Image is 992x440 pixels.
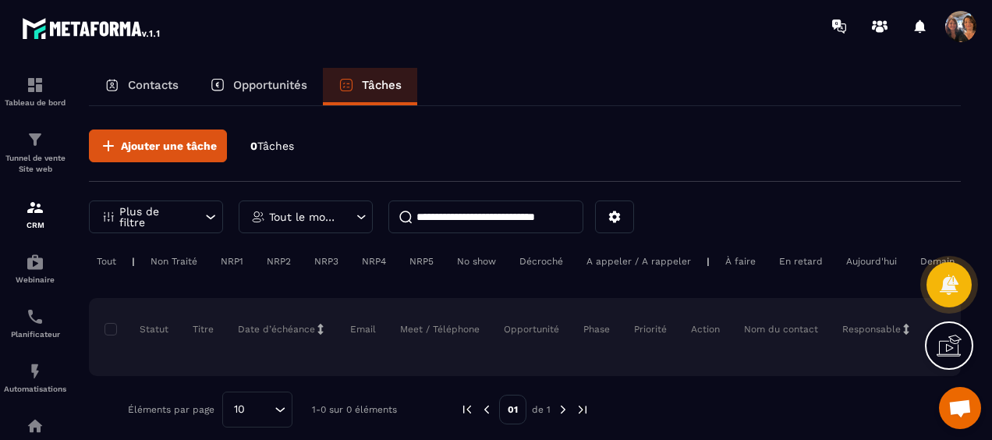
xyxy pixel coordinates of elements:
input: Search for option [250,401,271,418]
div: À faire [717,252,763,271]
img: next [576,403,590,417]
p: Webinaire [4,275,66,284]
img: prev [480,403,494,417]
span: 10 [229,401,250,418]
img: formation [26,76,44,94]
p: Action [691,323,720,335]
div: No show [449,252,504,271]
p: 1-0 sur 0 éléments [312,404,397,415]
p: CRM [4,221,66,229]
div: NRP4 [354,252,394,271]
div: NRP2 [259,252,299,271]
p: Opportunités [233,78,307,92]
p: 0 [250,139,294,154]
div: Demain [912,252,962,271]
img: logo [22,14,162,42]
p: Tâches [362,78,402,92]
div: Décroché [512,252,571,271]
div: A appeler / A rappeler [579,252,699,271]
a: formationformationCRM [4,186,66,241]
img: formation [26,198,44,217]
p: Meet / Téléphone [400,323,480,335]
div: Ouvrir le chat [939,387,981,429]
div: NRP5 [402,252,441,271]
p: Tunnel de vente Site web [4,153,66,175]
p: Date d’échéance [238,323,315,335]
p: Statut [108,323,168,335]
a: schedulerschedulerPlanificateur [4,296,66,350]
button: Ajouter une tâche [89,130,227,162]
p: Nom du contact [744,323,818,335]
p: Phase [583,323,610,335]
p: de 1 [532,403,551,416]
p: | [707,256,710,267]
img: formation [26,130,44,149]
p: Tableau de bord [4,98,66,107]
div: Tout [89,252,124,271]
div: NRP3 [306,252,346,271]
img: next [556,403,570,417]
p: Responsable [842,323,901,335]
p: Planificateur [4,330,66,339]
p: Opportunité [504,323,559,335]
div: Aujourd'hui [838,252,905,271]
div: NRP1 [213,252,251,271]
img: automations [26,253,44,271]
p: Éléments par page [128,404,214,415]
a: automationsautomationsWebinaire [4,241,66,296]
a: Tâches [323,68,417,105]
a: formationformationTunnel de vente Site web [4,119,66,186]
img: automations [26,362,44,381]
img: automations [26,417,44,435]
p: Plus de filtre [119,206,188,228]
a: automationsautomationsAutomatisations [4,350,66,405]
p: | [132,256,135,267]
p: Email [350,323,376,335]
span: Tâches [257,140,294,152]
a: formationformationTableau de bord [4,64,66,119]
a: Contacts [89,68,194,105]
img: prev [460,403,474,417]
p: Titre [193,323,214,335]
div: En retard [771,252,831,271]
p: Tout le monde [269,211,338,222]
a: Opportunités [194,68,323,105]
p: 01 [499,395,526,424]
div: Search for option [222,392,292,428]
p: Automatisations [4,385,66,393]
span: Ajouter une tâche [121,138,217,154]
div: Non Traité [143,252,205,271]
img: scheduler [26,307,44,326]
p: Contacts [128,78,179,92]
p: Priorité [634,323,667,335]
